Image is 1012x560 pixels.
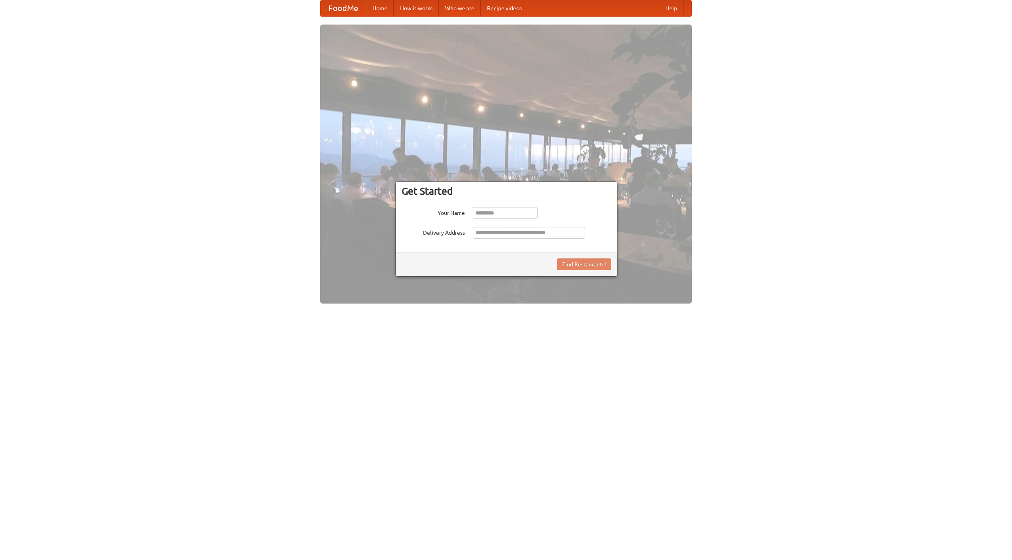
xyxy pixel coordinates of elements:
label: Your Name [402,207,465,217]
h3: Get Started [402,185,611,197]
a: Help [659,0,683,16]
label: Delivery Address [402,227,465,237]
a: How it works [394,0,439,16]
a: Who we are [439,0,481,16]
a: Recipe videos [481,0,528,16]
a: Home [366,0,394,16]
button: Find Restaurants! [557,258,611,270]
a: FoodMe [321,0,366,16]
